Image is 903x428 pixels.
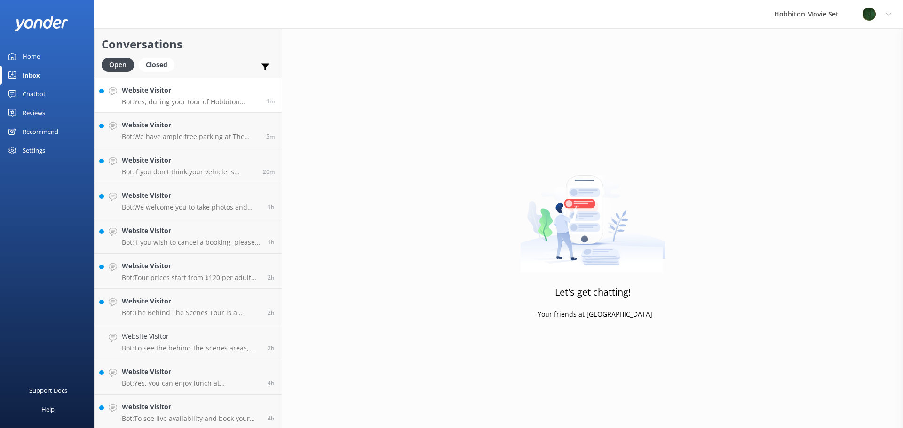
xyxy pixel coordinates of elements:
[268,379,275,387] span: Aug 28 2025 12:46pm (UTC +12:00) Pacific/Auckland
[122,402,261,412] h4: Website Visitor
[268,414,275,422] span: Aug 28 2025 12:33pm (UTC +12:00) Pacific/Auckland
[122,261,261,271] h4: Website Visitor
[122,203,261,211] p: Bot: We welcome you to take photos and capture memories during your tour with us. Please use hand...
[23,85,46,103] div: Chatbot
[122,414,261,423] p: Bot: To see live availability and book your Hobbiton tour, please visit [DOMAIN_NAME][URL], or yo...
[122,366,261,377] h4: Website Visitor
[95,289,282,324] a: Website VisitorBot:The Behind The Scenes Tour is a premium adventure at the Hobbiton Movie Set. I...
[95,324,282,359] a: Website VisitorBot:To see the behind-the-scenes areas, you need to join the Behind The Scenes Tou...
[122,132,259,141] p: Bot: We have ample free parking at The Shire’s Rest available for customers, including space for ...
[95,254,282,289] a: Website VisitorBot:Tour prices start from $120 per adult for the Hobbiton Movie Set guided tour. ...
[266,97,275,105] span: Aug 28 2025 04:52pm (UTC +12:00) Pacific/Auckland
[268,238,275,246] span: Aug 28 2025 02:56pm (UTC +12:00) Pacific/Auckland
[268,309,275,317] span: Aug 28 2025 02:14pm (UTC +12:00) Pacific/Auckland
[555,285,631,300] h3: Let's get chatting!
[122,238,261,247] p: Bot: If you wish to cancel a booking, please contact our reservations team via phone at [PHONE_NU...
[14,16,68,31] img: yonder-white-logo.png
[862,7,876,21] img: 34-1625720359.png
[122,155,256,165] h4: Website Visitor
[102,59,139,70] a: Open
[95,113,282,148] a: Website VisitorBot:We have ample free parking at The Shire’s Rest available for customers, includ...
[122,120,259,130] h4: Website Visitor
[520,156,665,273] img: artwork of a man stealing a conversation from at giant smartphone
[23,103,45,122] div: Reviews
[102,35,275,53] h2: Conversations
[122,168,256,176] p: Bot: If you don't think your vehicle is secure enough to store your luggage, we have storage faci...
[122,226,261,236] h4: Website Visitor
[122,379,261,388] p: Bot: Yes, you can enjoy lunch at [GEOGRAPHIC_DATA] by booking the Hobbiton Movie Set Tour and Lun...
[268,203,275,211] span: Aug 28 2025 03:22pm (UTC +12:00) Pacific/Auckland
[533,309,652,319] p: - Your friends at [GEOGRAPHIC_DATA]
[41,400,55,419] div: Help
[23,122,58,141] div: Recommend
[139,58,174,72] div: Closed
[122,344,261,352] p: Bot: To see the behind-the-scenes areas, you need to join the Behind The Scenes Tour. The Private...
[23,47,40,66] div: Home
[122,85,259,95] h4: Website Visitor
[268,273,275,281] span: Aug 28 2025 02:37pm (UTC +12:00) Pacific/Auckland
[266,132,275,140] span: Aug 28 2025 04:47pm (UTC +12:00) Pacific/Auckland
[95,148,282,183] a: Website VisitorBot:If you don't think your vehicle is secure enough to store your luggage, we hav...
[268,344,275,352] span: Aug 28 2025 02:03pm (UTC +12:00) Pacific/Auckland
[95,359,282,395] a: Website VisitorBot:Yes, you can enjoy lunch at [GEOGRAPHIC_DATA] by booking the Hobbiton Movie Se...
[23,141,45,160] div: Settings
[263,168,275,176] span: Aug 28 2025 04:33pm (UTC +12:00) Pacific/Auckland
[139,59,179,70] a: Closed
[122,309,261,317] p: Bot: The Behind The Scenes Tour is a premium adventure at the Hobbiton Movie Set. It includes a w...
[122,331,261,342] h4: Website Visitor
[29,381,67,400] div: Support Docs
[122,190,261,201] h4: Website Visitor
[23,66,40,85] div: Inbox
[122,296,261,306] h4: Website Visitor
[95,183,282,218] a: Website VisitorBot:We welcome you to take photos and capture memories during your tour with us. P...
[95,218,282,254] a: Website VisitorBot:If you wish to cancel a booking, please contact our reservations team via phon...
[122,273,261,282] p: Bot: Tour prices start from $120 per adult for the Hobbiton Movie Set guided tour. For detailed p...
[122,98,259,106] p: Bot: Yes, during your tour of Hobbiton Movie Set, you can visit The [GEOGRAPHIC_DATA] where you c...
[95,78,282,113] a: Website VisitorBot:Yes, during your tour of Hobbiton Movie Set, you can visit The [GEOGRAPHIC_DAT...
[102,58,134,72] div: Open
